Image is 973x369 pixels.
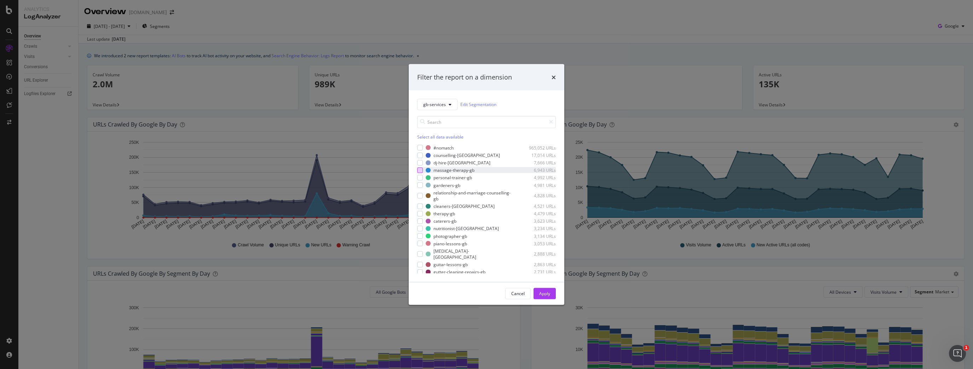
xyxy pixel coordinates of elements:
[417,116,556,128] input: Search
[521,218,556,224] div: 3,623 URLs
[521,182,556,188] div: 4,981 URLs
[433,248,512,260] div: [MEDICAL_DATA]-[GEOGRAPHIC_DATA]
[433,225,499,232] div: nutritionist-[GEOGRAPHIC_DATA]
[433,269,485,275] div: gutter-cleaning-repairs-gb
[433,218,456,224] div: caterers-gb
[433,145,454,151] div: #nomatch
[433,211,455,217] div: therapy-gb
[521,211,556,217] div: 4,479 URLs
[521,269,556,275] div: 2,731 URLs
[539,291,550,297] div: Apply
[523,193,556,199] div: 4,828 URLs
[521,225,556,232] div: 3,234 URLs
[521,175,556,181] div: 4,992 URLs
[433,203,495,209] div: cleaners-[GEOGRAPHIC_DATA]
[433,152,500,158] div: counselling-[GEOGRAPHIC_DATA]
[552,73,556,82] div: times
[505,288,531,299] button: Cancel
[433,233,467,239] div: photographer-gb
[417,134,556,140] div: Select all data available
[963,345,969,351] span: 1
[433,240,467,246] div: piano-lessons-gb
[521,233,556,239] div: 3,134 URLs
[433,189,513,201] div: relationship-and-marriage-counselling-gb
[433,167,474,173] div: massage-therapy-gb
[511,291,525,297] div: Cancel
[433,160,490,166] div: dj-hire-[GEOGRAPHIC_DATA]
[521,203,556,209] div: 4,521 URLs
[521,240,556,246] div: 3,053 URLs
[460,101,496,108] a: Edit Segmentation
[433,182,460,188] div: gardeners-gb
[521,152,556,158] div: 17,014 URLs
[521,145,556,151] div: 965,052 URLs
[522,251,556,257] div: 2,888 URLs
[417,73,512,82] div: Filter the report on a dimension
[433,262,468,268] div: guitar-lessons-gb
[423,101,446,107] span: gb-services
[417,99,458,110] button: gb-services
[433,175,472,181] div: personal-trainer-gb
[949,345,966,362] iframe: Intercom live chat
[534,288,556,299] button: Apply
[521,262,556,268] div: 2,863 URLs
[521,167,556,173] div: 6,943 URLs
[409,64,564,305] div: modal
[521,160,556,166] div: 7,666 URLs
